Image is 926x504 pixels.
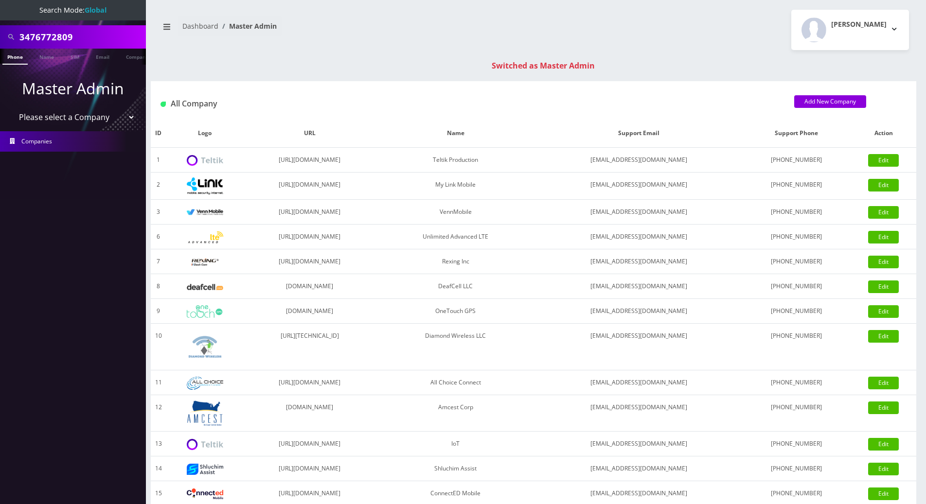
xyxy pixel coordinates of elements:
[166,119,244,148] th: Logo
[868,256,899,268] a: Edit
[187,284,223,290] img: DeafCell LLC
[187,209,223,216] img: VennMobile
[535,274,742,299] td: [EMAIL_ADDRESS][DOMAIN_NAME]
[158,16,526,44] nav: breadcrumb
[244,299,375,324] td: [DOMAIN_NAME]
[742,432,851,456] td: [PHONE_NUMBER]
[535,299,742,324] td: [EMAIL_ADDRESS][DOMAIN_NAME]
[535,200,742,225] td: [EMAIL_ADDRESS][DOMAIN_NAME]
[742,395,851,432] td: [PHONE_NUMBER]
[868,231,899,243] a: Edit
[868,206,899,219] a: Edit
[187,377,223,390] img: All Choice Connect
[375,173,535,200] td: My Link Mobile
[375,249,535,274] td: Rexing Inc
[244,395,375,432] td: [DOMAIN_NAME]
[187,258,223,267] img: Rexing Inc
[535,456,742,481] td: [EMAIL_ADDRESS][DOMAIN_NAME]
[151,370,166,395] td: 11
[66,49,84,64] a: SIM
[742,274,851,299] td: [PHONE_NUMBER]
[151,299,166,324] td: 9
[244,148,375,173] td: [URL][DOMAIN_NAME]
[868,377,899,389] a: Edit
[375,324,535,370] td: Diamond Wireless LLC
[151,225,166,249] td: 6
[187,177,223,194] img: My Link Mobile
[187,400,223,426] img: Amcest Corp
[160,60,926,71] div: Switched as Master Admin
[742,173,851,200] td: [PHONE_NUMBER]
[742,299,851,324] td: [PHONE_NUMBER]
[375,432,535,456] td: IoT
[151,324,166,370] td: 10
[151,249,166,274] td: 7
[151,148,166,173] td: 1
[187,305,223,318] img: OneTouch GPS
[868,305,899,318] a: Edit
[375,395,535,432] td: Amcest Corp
[187,464,223,475] img: Shluchim Assist
[187,329,223,365] img: Diamond Wireless LLC
[244,324,375,370] td: [URL][TECHNICAL_ID]
[35,49,59,64] a: Name
[375,299,535,324] td: OneTouch GPS
[742,200,851,225] td: [PHONE_NUMBER]
[151,432,166,456] td: 13
[244,370,375,395] td: [URL][DOMAIN_NAME]
[244,432,375,456] td: [URL][DOMAIN_NAME]
[160,102,166,107] img: All Company
[535,324,742,370] td: [EMAIL_ADDRESS][DOMAIN_NAME]
[742,456,851,481] td: [PHONE_NUMBER]
[39,5,107,15] span: Search Mode:
[535,225,742,249] td: [EMAIL_ADDRESS][DOMAIN_NAME]
[244,274,375,299] td: [DOMAIN_NAME]
[742,225,851,249] td: [PHONE_NUMBER]
[91,49,114,64] a: Email
[151,119,166,148] th: ID
[742,370,851,395] td: [PHONE_NUMBER]
[375,456,535,481] td: Shluchim Assist
[244,456,375,481] td: [URL][DOMAIN_NAME]
[182,21,218,31] a: Dashboard
[742,324,851,370] td: [PHONE_NUMBER]
[375,200,535,225] td: VennMobile
[187,231,223,243] img: Unlimited Advanced LTE
[244,119,375,148] th: URL
[151,395,166,432] td: 12
[868,463,899,475] a: Edit
[535,370,742,395] td: [EMAIL_ADDRESS][DOMAIN_NAME]
[794,95,866,108] a: Add New Company
[151,173,166,200] td: 2
[19,28,143,46] input: Search All Companies
[868,154,899,167] a: Edit
[375,119,535,148] th: Name
[535,119,742,148] th: Support Email
[375,225,535,249] td: Unlimited Advanced LTE
[218,21,277,31] li: Master Admin
[244,173,375,200] td: [URL][DOMAIN_NAME]
[868,280,899,293] a: Edit
[742,119,851,148] th: Support Phone
[187,155,223,166] img: Teltik Production
[187,488,223,499] img: ConnectED Mobile
[375,370,535,395] td: All Choice Connect
[121,49,154,64] a: Company
[535,395,742,432] td: [EMAIL_ADDRESS][DOMAIN_NAME]
[375,148,535,173] td: Teltik Production
[868,487,899,500] a: Edit
[742,148,851,173] td: [PHONE_NUMBER]
[375,274,535,299] td: DeafCell LLC
[535,148,742,173] td: [EMAIL_ADDRESS][DOMAIN_NAME]
[868,438,899,451] a: Edit
[535,432,742,456] td: [EMAIL_ADDRESS][DOMAIN_NAME]
[868,179,899,191] a: Edit
[187,439,223,450] img: IoT
[151,200,166,225] td: 3
[244,200,375,225] td: [URL][DOMAIN_NAME]
[791,10,909,50] button: [PERSON_NAME]
[244,249,375,274] td: [URL][DOMAIN_NAME]
[2,49,28,65] a: Phone
[151,456,166,481] td: 14
[851,119,916,148] th: Action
